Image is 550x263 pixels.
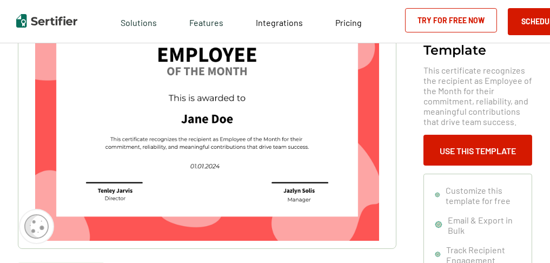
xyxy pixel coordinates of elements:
[256,17,303,28] span: Integrations
[16,14,77,28] img: Sertifier | Digital Credentialing Platform
[189,15,223,28] span: Features
[496,211,550,263] iframe: Chat Widget
[256,15,303,28] a: Integrations
[448,215,521,235] span: Email & Export in Bulk
[121,15,157,28] span: Solutions
[446,185,521,206] span: Customize this template for free
[423,65,532,127] span: This certificate recognizes the recipient as Employee of the Month for their commitment, reliabil...
[335,15,362,28] a: Pricing
[24,214,49,239] img: Cookie Popup Icon
[335,17,362,28] span: Pricing
[423,135,532,166] button: Use This Template
[405,8,497,32] a: Try for Free Now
